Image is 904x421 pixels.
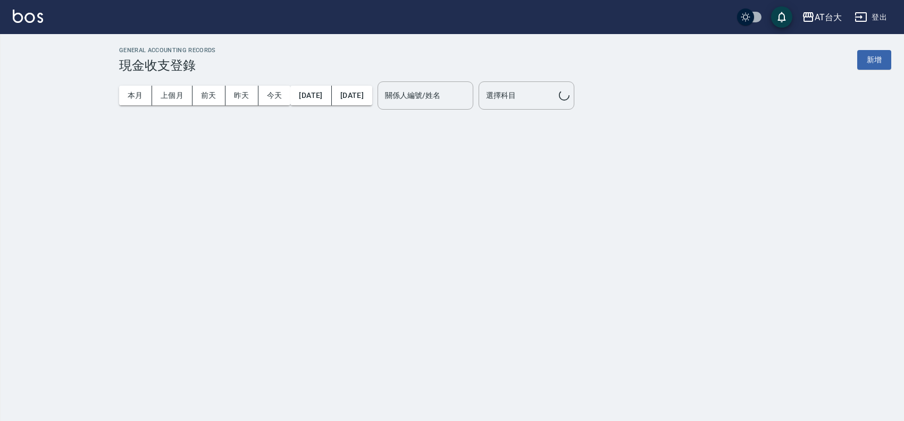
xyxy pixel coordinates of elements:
[152,86,192,105] button: 上個月
[815,11,842,24] div: AT台大
[798,6,846,28] button: AT台大
[771,6,792,28] button: save
[850,7,891,27] button: 登出
[290,86,331,105] button: [DATE]
[119,58,216,73] h3: 現金收支登錄
[13,10,43,23] img: Logo
[119,86,152,105] button: 本月
[857,54,891,64] a: 新增
[857,50,891,70] button: 新增
[119,47,216,54] h2: GENERAL ACCOUNTING RECORDS
[225,86,258,105] button: 昨天
[192,86,225,105] button: 前天
[332,86,372,105] button: [DATE]
[258,86,291,105] button: 今天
